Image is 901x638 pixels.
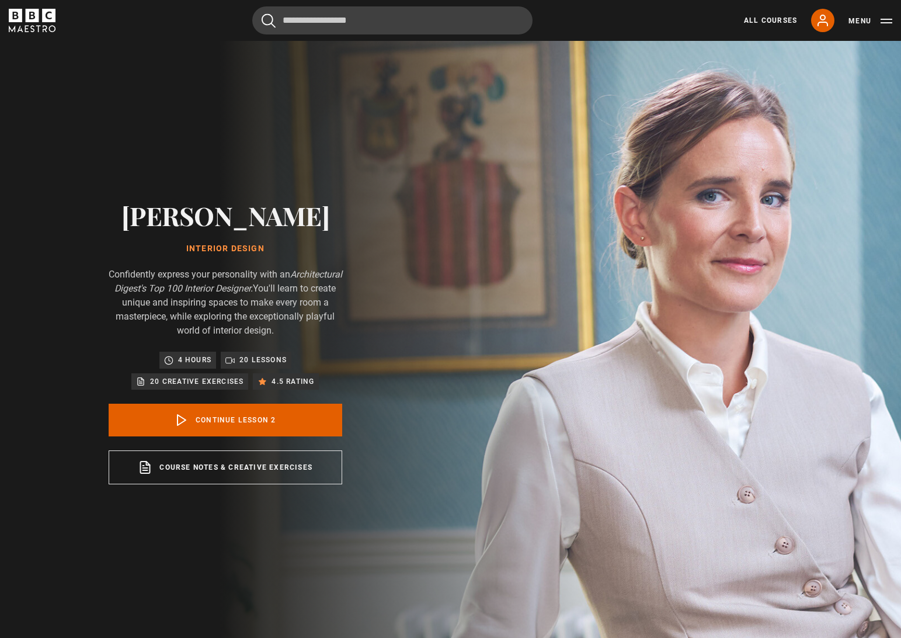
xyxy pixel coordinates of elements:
[272,376,314,387] p: 4.5 rating
[109,450,342,484] a: Course notes & creative exercises
[9,9,55,32] svg: BBC Maestro
[114,269,342,294] i: Architectural Digest's Top 100 Interior Designer.
[848,15,892,27] button: Toggle navigation
[109,200,342,230] h2: [PERSON_NAME]
[109,268,342,338] p: Confidently express your personality with an You'll learn to create unique and inspiring spaces t...
[109,404,342,436] a: Continue lesson 2
[239,354,287,366] p: 20 lessons
[262,13,276,28] button: Submit the search query
[150,376,243,387] p: 20 creative exercises
[109,244,342,254] h1: Interior Design
[744,15,797,26] a: All Courses
[178,354,211,366] p: 4 hours
[252,6,533,34] input: Search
